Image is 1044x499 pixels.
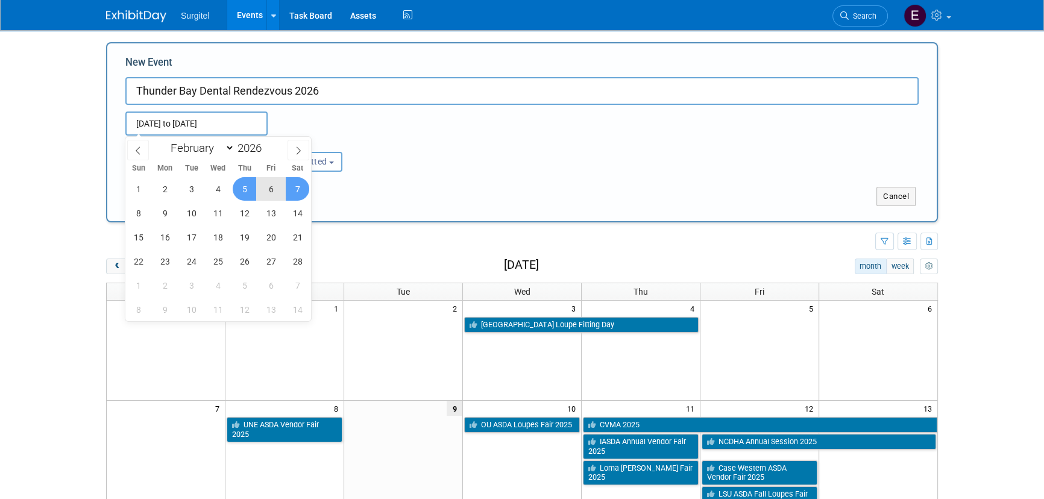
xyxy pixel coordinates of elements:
[285,165,311,172] span: Sat
[808,301,819,316] span: 5
[286,249,309,273] span: February 28, 2026
[231,165,258,172] span: Thu
[702,460,817,485] a: Case Western ASDA Vendor Fair 2025
[570,301,581,316] span: 3
[333,301,344,316] span: 1
[127,201,150,225] span: February 8, 2026
[286,201,309,225] span: February 14, 2026
[127,177,150,201] span: February 1, 2026
[803,401,819,416] span: 12
[451,301,462,316] span: 2
[685,401,700,416] span: 11
[583,434,699,459] a: IASDA Annual Vendor Fair 2025
[233,201,256,225] span: February 12, 2026
[214,401,225,416] span: 7
[689,301,700,316] span: 4
[259,249,283,273] span: February 27, 2026
[504,259,539,272] h2: [DATE]
[127,249,150,273] span: February 22, 2026
[233,225,256,249] span: February 19, 2026
[583,417,937,433] a: CVMA 2025
[286,298,309,321] span: March 14, 2026
[259,298,283,321] span: March 13, 2026
[153,298,177,321] span: March 9, 2026
[180,249,203,273] span: February 24, 2026
[922,401,937,416] span: 13
[125,165,152,172] span: Sun
[514,287,530,297] span: Wed
[180,201,203,225] span: February 10, 2026
[233,177,256,201] span: February 5, 2026
[832,5,888,27] a: Search
[259,177,283,201] span: February 6, 2026
[206,201,230,225] span: February 11, 2026
[904,4,926,27] img: Event Coordinator
[153,249,177,273] span: February 23, 2026
[286,177,309,201] span: February 7, 2026
[286,225,309,249] span: February 21, 2026
[165,140,234,155] select: Month
[634,287,648,297] span: Thu
[925,263,932,271] i: Personalize Calendar
[127,225,150,249] span: February 15, 2026
[153,274,177,297] span: March 2, 2026
[125,136,242,151] div: Attendance / Format:
[333,401,344,416] span: 8
[259,274,283,297] span: March 6, 2026
[259,201,283,225] span: February 13, 2026
[464,417,580,433] a: OU ASDA Loupes Fair 2025
[180,298,203,321] span: March 10, 2026
[260,136,377,151] div: Participation:
[106,10,166,22] img: ExhibitDay
[152,165,178,172] span: Mon
[181,11,209,20] span: Surgitel
[206,249,230,273] span: February 25, 2026
[872,287,884,297] span: Sat
[755,287,764,297] span: Fri
[206,225,230,249] span: February 18, 2026
[702,434,936,450] a: NCDHA Annual Session 2025
[566,401,581,416] span: 10
[127,298,150,321] span: March 8, 2026
[233,249,256,273] span: February 26, 2026
[125,55,172,74] label: New Event
[886,259,914,274] button: week
[286,274,309,297] span: March 7, 2026
[233,298,256,321] span: March 12, 2026
[125,111,268,136] input: Start Date - End Date
[233,274,256,297] span: March 5, 2026
[397,287,410,297] span: Tue
[153,225,177,249] span: February 16, 2026
[583,460,699,485] a: Loma [PERSON_NAME] Fair 2025
[206,274,230,297] span: March 4, 2026
[178,165,205,172] span: Tue
[205,165,231,172] span: Wed
[153,177,177,201] span: February 2, 2026
[876,187,916,206] button: Cancel
[920,259,938,274] button: myCustomButton
[227,417,342,442] a: UNE ASDA Vendor Fair 2025
[234,141,271,155] input: Year
[180,177,203,201] span: February 3, 2026
[206,298,230,321] span: March 11, 2026
[464,317,699,333] a: [GEOGRAPHIC_DATA] Loupe Fitting Day
[259,225,283,249] span: February 20, 2026
[180,225,203,249] span: February 17, 2026
[180,274,203,297] span: March 3, 2026
[849,11,876,20] span: Search
[926,301,937,316] span: 6
[106,259,128,274] button: prev
[447,401,462,416] span: 9
[206,177,230,201] span: February 4, 2026
[127,274,150,297] span: March 1, 2026
[153,201,177,225] span: February 9, 2026
[125,77,919,105] input: Name of Trade Show / Conference
[258,165,285,172] span: Fri
[855,259,887,274] button: month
